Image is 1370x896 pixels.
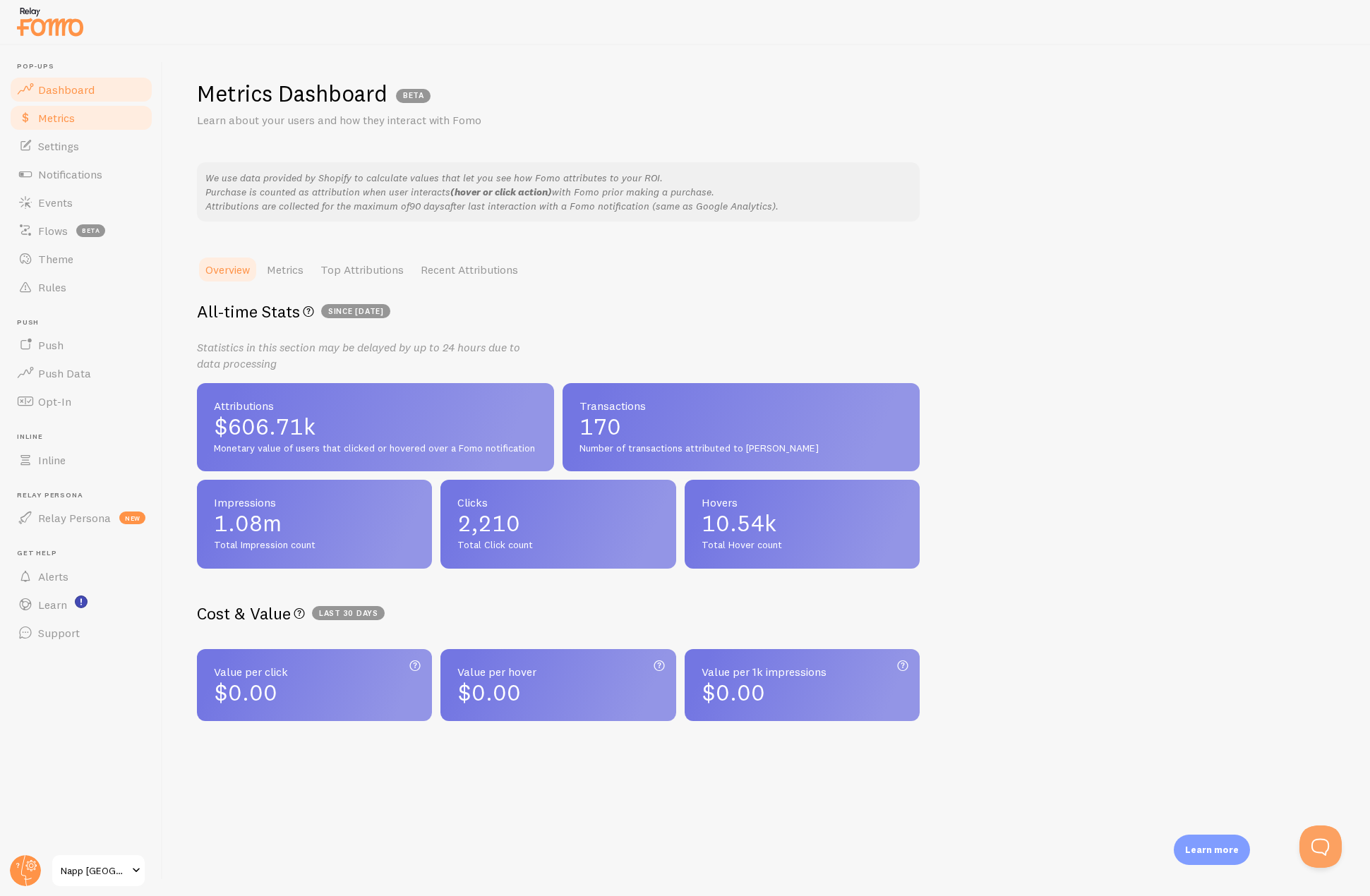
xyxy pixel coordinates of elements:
span: 1.08m [214,512,415,535]
span: 10.54k [702,512,903,535]
div: Learn more [1174,835,1250,865]
a: Relay Persona new [8,504,154,532]
span: Hovers [702,497,903,508]
a: Metrics [8,104,154,132]
a: Theme [8,245,154,273]
p: Learn more [1185,843,1239,856]
a: Rules [8,273,154,301]
span: Theme [38,252,73,266]
span: Relay Persona [38,511,111,525]
span: Transactions [579,400,903,411]
span: Attributions [214,400,537,411]
span: Notifications [38,167,102,181]
a: Opt-In [8,387,154,416]
svg: <p>Watch New Feature Tutorials!</p> [75,595,88,608]
a: Metrics [258,255,312,284]
span: Rules [38,280,66,294]
span: Monetary value of users that clicked or hovered over a Fomo notification [214,442,537,455]
a: Flows beta [8,217,154,245]
p: We use data provided by Shopify to calculate values that let you see how Fomo attributes to your ... [205,171,911,213]
span: Last 30 days [312,606,385,620]
a: Push Data [8,359,154,387]
h2: All-time Stats [197,301,920,322]
i: Statistics in this section may be delayed by up to 24 hours due to data processing [197,340,520,370]
span: BETA [396,89,431,103]
span: Opt-In [38,394,71,408]
span: Number of transactions attributed to [PERSON_NAME] [579,442,903,455]
span: Value per click [214,666,415,677]
span: $0.00 [214,679,277,706]
span: Value per hover [457,666,659,677]
span: Total Click count [457,539,659,552]
span: Flows [38,224,68,238]
span: 2,210 [457,512,659,535]
span: $0.00 [457,679,521,706]
h2: Cost & Value [197,603,920,624]
a: Alerts [8,562,154,591]
span: beta [76,224,105,237]
span: Get Help [17,549,154,558]
span: Support [38,626,80,640]
span: Push [38,338,64,352]
span: Napp [GEOGRAPHIC_DATA] [61,862,128,879]
a: Learn [8,591,154,619]
span: Metrics [38,111,75,125]
span: Dashboard [38,83,95,97]
a: Inline [8,446,154,474]
a: Top Attributions [312,255,412,284]
span: $0.00 [702,679,765,706]
span: Settings [38,139,79,153]
span: $606.71k [214,416,537,438]
h1: Metrics Dashboard [197,79,387,108]
span: Relay Persona [17,491,154,500]
p: Learn about your users and how they interact with Fomo [197,112,536,128]
span: Value per 1k impressions [702,666,903,677]
a: Dashboard [8,75,154,104]
em: 90 days [409,200,445,212]
a: Events [8,188,154,217]
span: new [119,511,145,524]
a: Settings [8,132,154,160]
span: Push [17,318,154,327]
img: fomo-relay-logo-orange.svg [15,4,85,40]
span: Total Hover count [702,539,903,552]
span: since [DATE] [321,304,390,318]
span: Alerts [38,569,68,583]
a: Overview [197,255,258,284]
span: Events [38,195,73,210]
span: Learn [38,598,67,612]
span: Push Data [38,366,91,380]
b: (hover or click action) [450,186,552,198]
span: Inline [17,432,154,442]
span: 170 [579,416,903,438]
a: Recent Attributions [412,255,527,284]
iframe: Help Scout Beacon - Open [1299,825,1342,868]
span: Impressions [214,497,415,508]
a: Notifications [8,160,154,188]
span: Clicks [457,497,659,508]
a: Support [8,619,154,647]
span: Total Impression count [214,539,415,552]
a: Napp [GEOGRAPHIC_DATA] [51,854,146,888]
a: Push [8,331,154,359]
span: Pop-ups [17,62,154,71]
span: Inline [38,453,66,467]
